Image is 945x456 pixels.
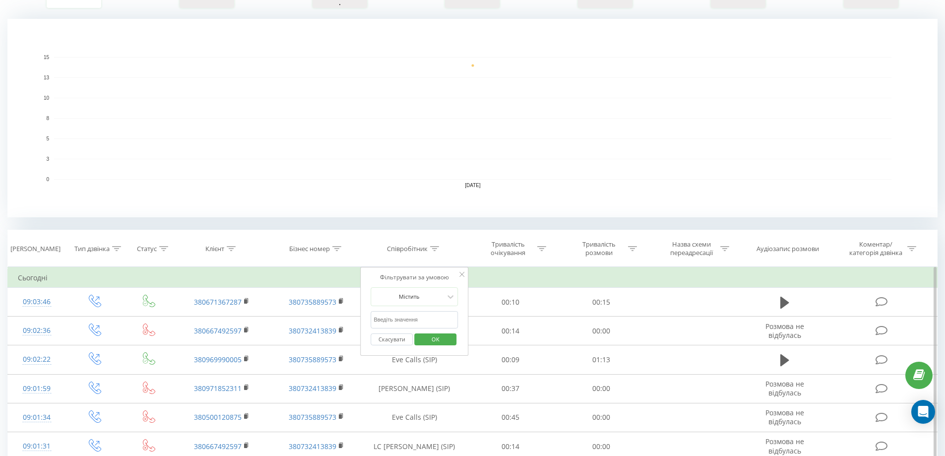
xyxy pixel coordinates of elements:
td: 00:45 [465,403,556,432]
td: 00:37 [465,374,556,403]
div: Open Intercom Messenger [911,400,935,424]
div: Клієнт [205,245,224,253]
div: 09:03:46 [18,292,56,312]
div: Тип дзвінка [74,245,110,253]
div: Співробітник [387,245,428,253]
text: 10 [44,95,50,101]
td: [PERSON_NAME] (SIP) [364,374,465,403]
div: Коментар/категорія дзвінка [847,240,905,257]
a: 380732413839 [289,326,336,335]
div: Бізнес номер [289,245,330,253]
div: 09:02:36 [18,321,56,340]
td: 00:09 [465,345,556,374]
div: 09:01:59 [18,379,56,398]
td: Eve Calls (SIP) [364,403,465,432]
a: 380732413839 [289,442,336,451]
a: 380500120875 [194,412,242,422]
a: 380971852311 [194,384,242,393]
svg: A chart. [7,19,938,217]
div: Назва схеми переадресації [665,240,718,257]
button: OK [414,333,456,346]
div: Тривалість очікування [482,240,535,257]
a: 380667492597 [194,326,242,335]
td: Eve Calls (SIP) [364,345,465,374]
a: 380667492597 [194,442,242,451]
a: 380732413839 [289,384,336,393]
text: [DATE] [465,183,481,188]
text: 8 [46,116,49,121]
td: Сьогодні [8,268,938,288]
input: Введіть значення [371,311,458,328]
td: 00:00 [556,374,647,403]
span: Розмова не відбулась [765,322,804,340]
div: Статус [137,245,157,253]
td: 00:00 [556,317,647,345]
td: 00:00 [556,403,647,432]
div: 09:02:22 [18,350,56,369]
td: 00:10 [465,288,556,317]
text: 0 [46,177,49,182]
button: Скасувати [371,333,413,346]
a: 380735889573 [289,355,336,364]
td: 00:14 [465,317,556,345]
div: [PERSON_NAME] [10,245,61,253]
div: Фільтрувати за умовою [371,272,458,282]
span: Розмова не відбулась [765,379,804,397]
span: Розмова не відбулась [765,437,804,455]
text: 13 [44,75,50,80]
span: Розмова не відбулась [765,408,804,426]
div: Аудіозапис розмови [756,245,819,253]
a: 380735889573 [289,297,336,307]
text: 5 [46,136,49,141]
span: OK [422,331,449,347]
div: 09:01:31 [18,437,56,456]
text: 15 [44,55,50,60]
text: 3 [46,156,49,162]
td: 00:15 [556,288,647,317]
a: 380671367287 [194,297,242,307]
a: 380735889573 [289,412,336,422]
a: 380969990005 [194,355,242,364]
div: 09:01:34 [18,408,56,427]
div: Тривалість розмови [572,240,626,257]
td: 01:13 [556,345,647,374]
